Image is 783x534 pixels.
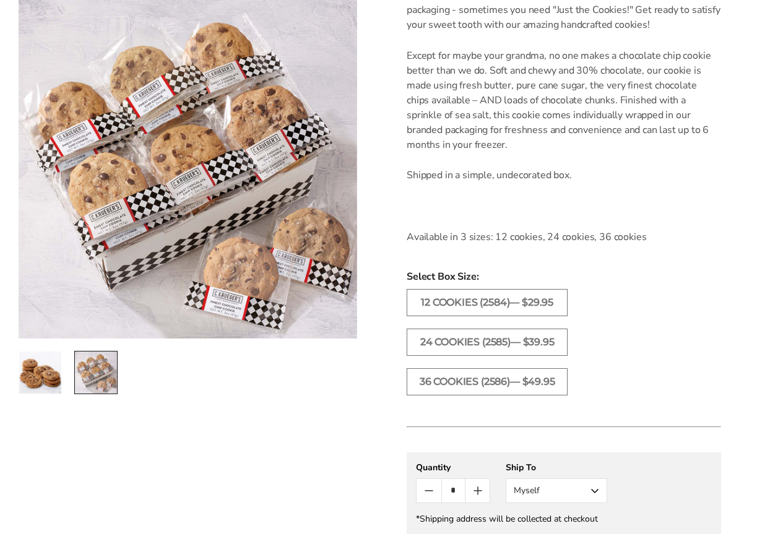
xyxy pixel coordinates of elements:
button: Count plus [465,479,490,502]
p: Shipped in a simple, undecorated box. [407,168,721,183]
div: Ship To [506,462,607,473]
span: Select Box Size: [407,269,721,284]
label: 36 COOKIES (2586)— $49.95 [407,368,568,395]
label: 24 COOKIES (2585)— $39.95 [407,329,568,356]
img: Just The Cookies - All Chocolate Chip Cookies [75,351,117,394]
button: Myself [506,478,607,503]
img: Just The Cookies - All Chocolate Chip Cookies [19,351,61,394]
a: 1 / 2 [19,351,62,394]
p: Except for maybe your grandma, no one makes a chocolate chip cookie better than we do. Soft and c... [407,48,721,152]
p: Available in 3 sizes: 12 cookies, 24 cookies, 36 cookies [407,230,721,244]
div: *Shipping address will be collected at checkout [416,513,712,525]
a: 2 / 2 [74,351,118,394]
button: Count minus [417,479,441,502]
div: Quantity [416,462,490,473]
input: Quantity [441,479,465,502]
label: 12 COOKIES (2584)— $29.95 [407,289,568,316]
